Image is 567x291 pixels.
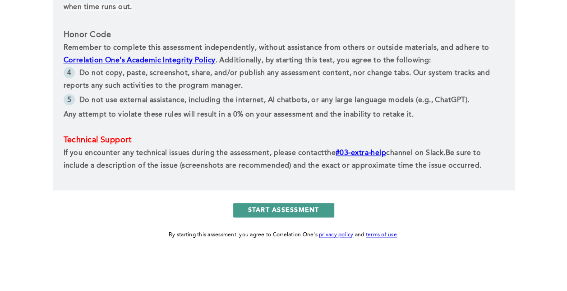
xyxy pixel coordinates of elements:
[366,232,397,238] a: terms of use
[336,150,386,157] a: #03-extra-help
[64,136,131,144] span: Technical Support
[215,57,431,64] span: . Additionally, by starting this test, you agree to the following:
[169,230,398,240] div: By starting this assessment, you agree to Correlation One's and .
[64,147,504,172] p: the channel on Slack Be sure to include a description of the issue (screenshots are recommended) ...
[79,97,469,104] span: Do not use external assistance, including the internet, AI chatbots, or any large language models...
[64,70,492,89] span: Do not copy, paste, screenshot, share, and/or publish any assessment content, nor change tabs. Ou...
[64,31,111,39] span: Honor Code
[64,57,216,64] a: Correlation One's Academic Integrity Policy
[64,150,324,157] span: If you encounter any technical issues during the assessment, please contact
[64,44,491,52] span: Remember to complete this assessment independently, without assistance from others or outside mat...
[319,232,354,238] a: privacy policy
[233,203,334,217] button: START ASSESSMENT
[64,111,414,118] span: Any attempt to violate these rules will result in a 0% on your assessment and the inability to re...
[443,150,445,157] span: .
